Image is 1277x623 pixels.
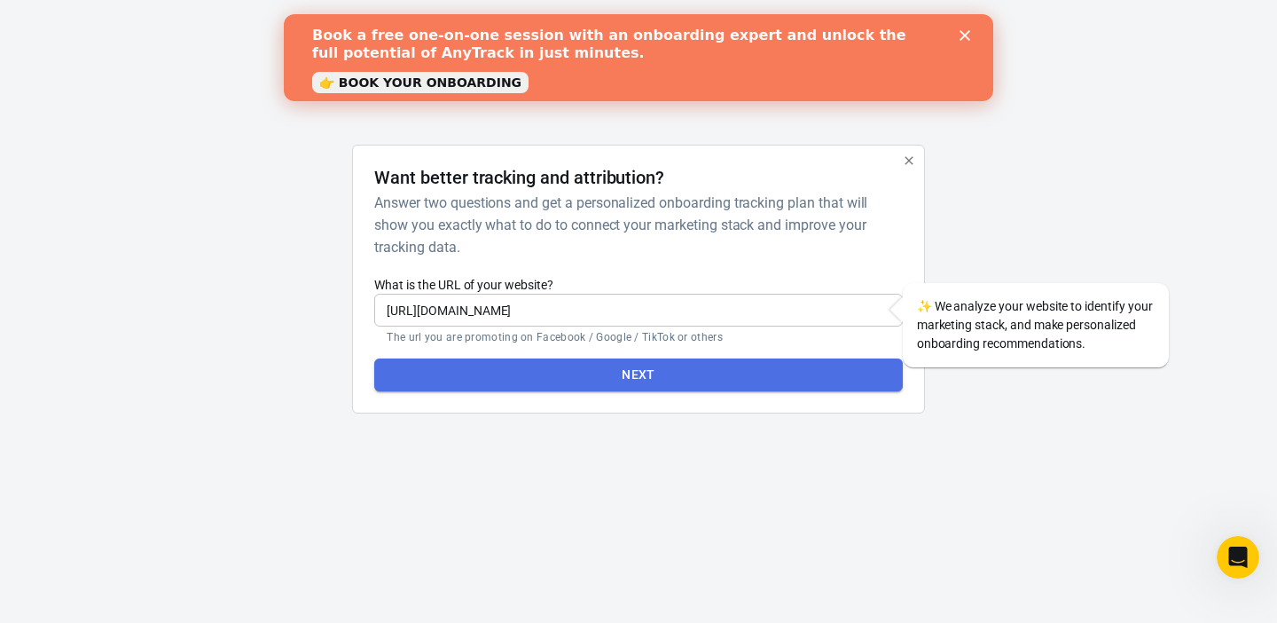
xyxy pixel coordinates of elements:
div: We analyze your website to identify your marketing stack, and make personalized onboarding recomm... [903,283,1169,367]
label: What is the URL of your website? [374,276,902,294]
iframe: Intercom live chat [1217,536,1259,579]
div: Close [676,16,693,27]
span: sparkles [917,299,932,313]
iframe: Intercom live chat banner [284,14,993,101]
p: The url you are promoting on Facebook / Google / TikTok or others [387,330,889,344]
button: Next [374,359,902,391]
div: AnyTrack [195,28,1082,59]
h4: Want better tracking and attribution? [374,167,664,188]
h6: Answer two questions and get a personalized onboarding tracking plan that will show you exactly w... [374,192,895,258]
input: https://yourwebsite.com/landing-page [374,294,902,327]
